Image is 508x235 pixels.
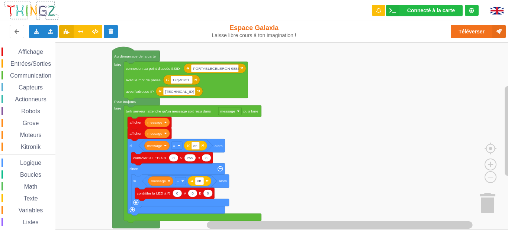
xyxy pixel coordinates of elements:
[177,179,179,183] text: =
[133,179,136,183] text: si
[19,172,42,178] span: Boucles
[129,131,142,136] text: afficher
[126,109,211,113] text: [wifi serveur] attendre qu'un message soit reçu dans
[114,54,156,58] text: Au démarrage de la carte
[147,144,163,148] text: message
[147,131,163,136] text: message
[180,156,183,160] text: V
[126,78,161,82] text: avec le mot de passe
[197,156,200,160] text: B
[165,89,194,93] text: [TECHNICAL_ID]
[173,78,190,82] text: 12qW1/51
[3,1,59,20] img: thingz_logo.png
[192,191,194,195] text: 0
[173,156,175,160] text: 0
[193,144,197,148] text: on
[491,7,504,14] img: gb.png
[215,144,223,148] text: alors
[129,167,138,171] text: sinon
[17,84,44,91] span: Capteurs
[220,109,235,113] text: message
[137,191,170,195] text: contrôler la LED à R
[14,96,48,102] span: Actionneurs
[22,219,40,225] span: Listes
[20,144,42,150] span: Kitronik
[17,207,44,213] span: Variables
[451,25,506,38] button: Téléverser
[199,191,202,195] text: B
[17,49,44,55] span: Affichage
[211,24,297,39] div: Espace Galaxia
[9,61,52,67] span: Entrées/Sorties
[19,132,43,138] span: Moteurs
[465,5,479,16] div: Tu es connecté au serveur de création de Thingz
[133,156,166,160] text: contrôler la LED à R
[151,179,166,183] text: message
[19,160,42,166] span: Logique
[129,144,132,148] text: si
[173,144,176,148] text: =
[184,191,186,195] text: V
[114,99,136,104] text: Pour toujours
[176,191,179,195] text: 0
[22,195,39,202] span: Texte
[386,5,463,16] div: Ta base fonctionne bien !
[407,8,455,13] div: Connecté à la carte
[126,66,180,70] text: connexion au point d'accès SSID
[205,156,208,160] text: 0
[22,120,40,126] span: Grove
[129,120,142,124] text: afficher
[243,109,258,113] text: puis faire
[9,72,52,79] span: Communication
[207,191,209,195] text: 0
[211,32,297,39] div: Laisse libre cours à ton imagination !
[187,156,193,160] text: 255
[114,106,122,110] text: faire
[20,108,41,114] span: Robots
[147,120,163,124] text: message
[23,183,39,190] span: Math
[114,62,122,66] text: faire
[126,89,154,93] text: avec l'adresse IP
[197,179,201,183] text: off
[219,179,227,183] text: alors
[193,66,239,70] text: PORTABLECELERON 9884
